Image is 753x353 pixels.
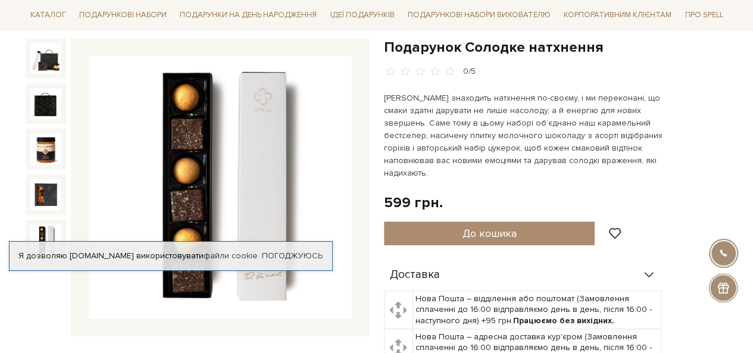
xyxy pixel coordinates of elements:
button: До кошика [384,221,595,245]
a: файли cookie [204,251,258,261]
p: [PERSON_NAME] знаходить натхнення по-своєму, і ми переконані, що смаки здатні дарувати не лише на... [384,92,663,179]
h1: Подарунок Солодке натхнення [384,38,728,57]
a: Про Spell [680,6,727,24]
a: Подарунки на День народження [175,6,321,24]
img: Подарунок Солодке натхнення [30,133,61,164]
img: Подарунок Солодке натхнення [30,43,61,74]
div: Я дозволяю [DOMAIN_NAME] використовувати [10,251,332,261]
div: 0/5 [463,66,476,77]
b: Працюємо без вихідних. [513,315,614,326]
span: До кошика [462,227,516,240]
img: Подарунок Солодке натхнення [30,224,61,255]
a: Подарункові набори вихователю [403,5,555,25]
a: Корпоративним клієнтам [559,5,676,25]
img: Подарунок Солодке натхнення [30,179,61,210]
a: Подарункові набори [74,6,171,24]
img: Подарунок Солодке натхнення [89,56,352,319]
a: Каталог [26,6,71,24]
div: 599 грн. [384,193,443,212]
a: Ідеї подарунків [325,6,399,24]
img: Подарунок Солодке натхнення [30,88,61,119]
td: Нова Пошта – відділення або поштомат (Замовлення сплаченні до 16:00 відправляємо день в день, піс... [413,291,661,329]
span: Доставка [390,270,440,280]
a: Погоджуюсь [262,251,323,261]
